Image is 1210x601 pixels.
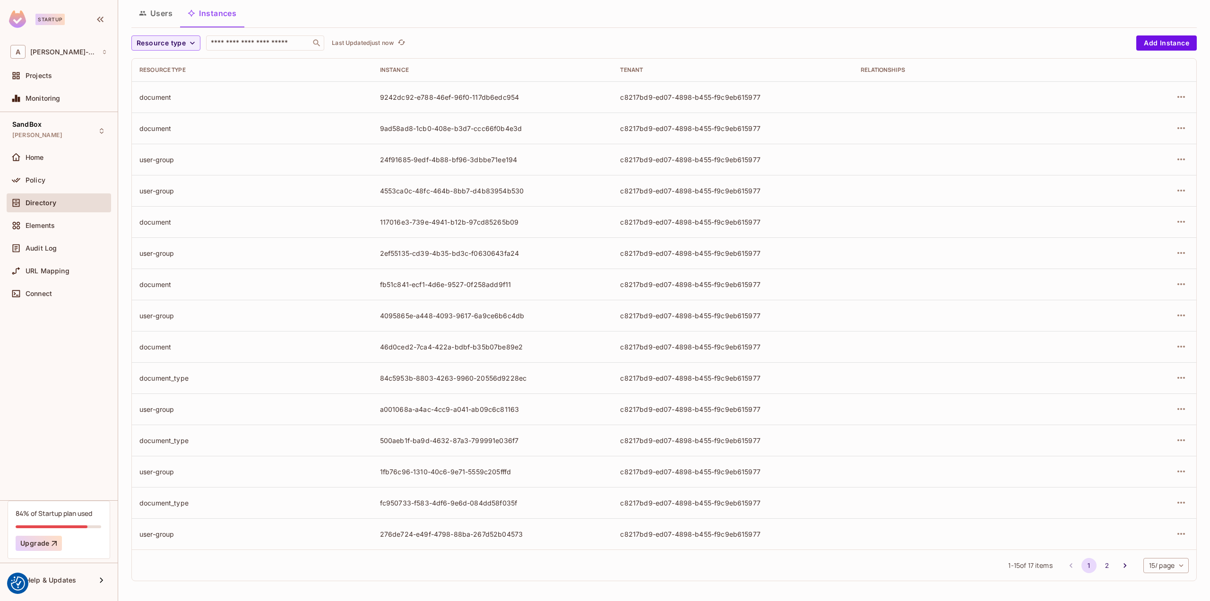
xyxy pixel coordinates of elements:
div: document_type [139,498,365,507]
button: page 1 [1081,558,1097,573]
span: A [10,45,26,59]
div: c8217bd9-ed07-4898-b455-f9c9eb615977 [620,124,846,133]
div: 46d0ced2-7ca4-422a-bdbf-b35b07be89e2 [380,342,605,351]
div: fb51c841-ecf1-4d6e-9527-0f258add9f11 [380,280,605,289]
div: Relationships [861,66,1086,74]
button: Go to next page [1117,558,1132,573]
div: c8217bd9-ed07-4898-b455-f9c9eb615977 [620,342,846,351]
div: user-group [139,405,365,414]
div: c8217bd9-ed07-4898-b455-f9c9eb615977 [620,374,846,383]
div: document [139,342,365,351]
div: 1fb76c96-1310-40c6-9e71-5559c205fffd [380,467,605,476]
nav: pagination navigation [1062,558,1134,573]
div: user-group [139,311,365,320]
span: Elements [26,222,55,229]
span: [PERSON_NAME] [12,131,62,139]
span: Resource type [137,37,186,49]
div: 500aeb1f-ba9d-4632-87a3-799991e036f7 [380,436,605,445]
div: 24f91685-9edf-4b88-bf96-3dbbe71ee194 [380,155,605,164]
div: document [139,280,365,289]
div: c8217bd9-ed07-4898-b455-f9c9eb615977 [620,249,846,258]
button: refresh [396,37,407,49]
span: Monitoring [26,95,60,102]
div: a001068a-a4ac-4cc9-a041-ab09c6c81163 [380,405,605,414]
img: Revisit consent button [11,576,25,591]
div: 2ef55135-cd39-4b35-bd3c-f0630643fa24 [380,249,605,258]
div: 84% of Startup plan used [16,509,92,518]
div: document_type [139,436,365,445]
div: c8217bd9-ed07-4898-b455-f9c9eb615977 [620,311,846,320]
span: Projects [26,72,52,79]
div: c8217bd9-ed07-4898-b455-f9c9eb615977 [620,498,846,507]
span: SandBox [12,121,42,128]
div: user-group [139,155,365,164]
div: c8217bd9-ed07-4898-b455-f9c9eb615977 [620,405,846,414]
div: document_type [139,374,365,383]
div: Tenant [620,66,846,74]
button: Users [131,1,180,25]
span: Audit Log [26,244,57,252]
div: Instance [380,66,605,74]
span: Directory [26,199,56,207]
button: Add Instance [1136,35,1197,51]
button: Resource type [131,35,200,51]
div: user-group [139,249,365,258]
span: Home [26,154,44,161]
button: Upgrade [16,536,62,551]
div: document [139,93,365,102]
div: 4553ca0c-48fc-464b-8bb7-d4b83954b530 [380,186,605,195]
div: c8217bd9-ed07-4898-b455-f9c9eb615977 [620,155,846,164]
button: Go to page 2 [1099,558,1115,573]
div: 4095865e-a448-4093-9617-6a9ce6b6c4db [380,311,605,320]
div: c8217bd9-ed07-4898-b455-f9c9eb615977 [620,530,846,539]
div: 9242dc92-e788-46ef-96f0-117db6edc954 [380,93,605,102]
div: 84c5953b-8803-4263-9960-20556d9228ec [380,374,605,383]
span: Workspace: alex-trustflight-sandbox [30,48,97,56]
div: c8217bd9-ed07-4898-b455-f9c9eb615977 [620,467,846,476]
div: user-group [139,530,365,539]
div: document [139,218,365,226]
div: 117016e3-739e-4941-b12b-97cd85265b09 [380,218,605,226]
div: Startup [35,14,65,25]
button: Consent Preferences [11,576,25,591]
span: 1 - 15 of 17 items [1008,560,1052,571]
span: Click to refresh data [394,37,407,49]
div: fc950733-f583-4df6-9e6d-084dd58f035f [380,498,605,507]
div: document [139,124,365,133]
div: c8217bd9-ed07-4898-b455-f9c9eb615977 [620,436,846,445]
div: 15 / page [1143,558,1189,573]
div: user-group [139,186,365,195]
p: Last Updated just now [332,39,394,47]
div: Resource type [139,66,365,74]
div: 9ad58ad8-1cb0-408e-b3d7-ccc66f0b4e3d [380,124,605,133]
button: Instances [180,1,244,25]
span: refresh [398,38,406,48]
div: user-group [139,467,365,476]
div: c8217bd9-ed07-4898-b455-f9c9eb615977 [620,186,846,195]
div: c8217bd9-ed07-4898-b455-f9c9eb615977 [620,218,846,226]
div: c8217bd9-ed07-4898-b455-f9c9eb615977 [620,280,846,289]
span: Connect [26,290,52,297]
span: Policy [26,176,45,184]
div: 276de724-e49f-4798-88ba-267d52b04573 [380,530,605,539]
span: Help & Updates [26,576,76,584]
div: c8217bd9-ed07-4898-b455-f9c9eb615977 [620,93,846,102]
span: URL Mapping [26,267,69,275]
img: SReyMgAAAABJRU5ErkJggg== [9,10,26,28]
